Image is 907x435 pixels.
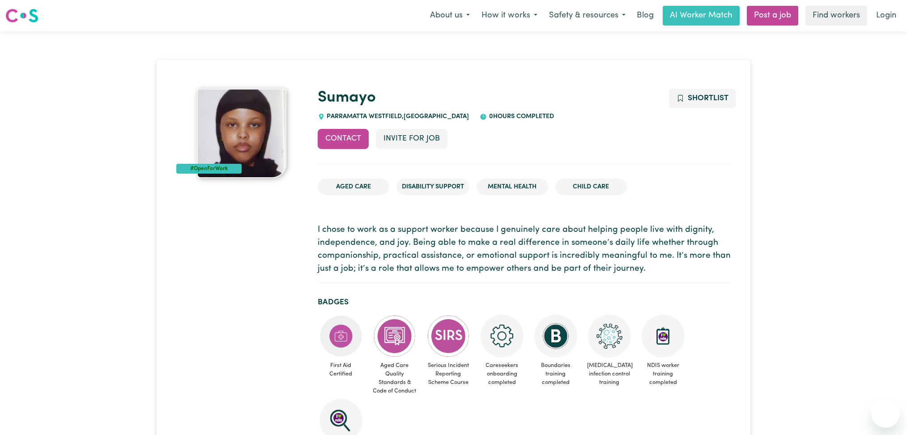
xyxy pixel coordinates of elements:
[532,358,579,391] span: Boundaries training completed
[197,89,286,178] img: Sumayo
[325,113,469,120] span: PARRAMATTA WESTFIELD , [GEOGRAPHIC_DATA]
[424,6,476,25] button: About us
[487,113,554,120] span: 0 hours completed
[586,358,633,391] span: [MEDICAL_DATA] infection control training
[427,315,470,358] img: CS Academy: Serious Incident Reporting Scheme course completed
[688,94,728,102] span: Shortlist
[871,6,902,26] a: Login
[476,6,543,25] button: How it works
[176,89,307,178] a: Sumayo's profile picture'#OpenForWork
[479,358,525,391] span: Careseekers onboarding completed
[318,129,369,149] button: Contact
[373,315,416,358] img: CS Academy: Aged Care Quality Standards & Code of Conduct course completed
[477,179,548,196] li: Mental Health
[871,399,900,428] iframe: Button to launch messaging window
[663,6,740,26] a: AI Worker Match
[5,5,38,26] a: Careseekers logo
[396,179,469,196] li: Disability Support
[640,358,686,391] span: NDIS worker training completed
[642,315,685,358] img: CS Academy: Introduction to NDIS Worker Training course completed
[318,90,376,106] a: Sumayo
[805,6,867,26] a: Find workers
[318,179,389,196] li: Aged Care
[371,358,418,399] span: Aged Care Quality Standards & Code of Conduct
[5,8,38,24] img: Careseekers logo
[376,129,447,149] button: Invite for Job
[318,224,731,275] p: I chose to work as a support worker because I genuinely care about helping people live with digni...
[669,89,737,108] button: Add to shortlist
[425,358,472,391] span: Serious Incident Reporting Scheme Course
[543,6,631,25] button: Safety & resources
[555,179,627,196] li: Child care
[318,298,731,307] h2: Badges
[588,315,631,358] img: CS Academy: COVID-19 Infection Control Training course completed
[481,315,524,358] img: CS Academy: Careseekers Onboarding course completed
[318,358,364,382] span: First Aid Certified
[534,315,577,358] img: CS Academy: Boundaries in care and support work course completed
[747,6,798,26] a: Post a job
[176,164,242,174] div: #OpenForWork
[319,315,362,358] img: Care and support worker has completed First Aid Certification
[631,6,659,26] a: Blog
